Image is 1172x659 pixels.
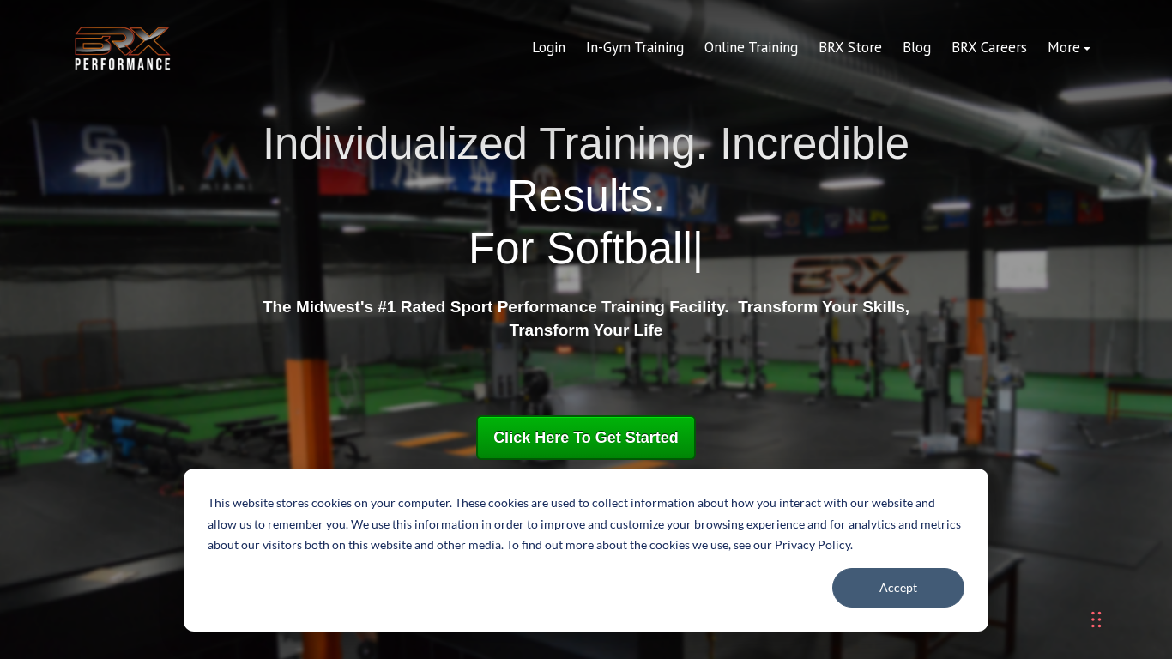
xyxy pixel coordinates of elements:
a: Login [522,27,576,69]
img: BRX Transparent Logo-2 [71,22,174,75]
iframe: Chat Widget [927,474,1172,659]
div: Drag [1091,594,1102,645]
a: More [1037,27,1101,69]
div: Navigation Menu [522,27,1101,69]
span: | [692,224,704,273]
a: Blog [892,27,941,69]
div: Cookie banner [184,469,988,632]
a: Online Training [694,27,808,69]
h1: Individualized Training. Incredible Results. [256,118,916,275]
a: In-Gym Training [576,27,694,69]
p: This website stores cookies on your computer. These cookies are used to collect information about... [208,493,964,556]
span: For Softball [468,224,692,273]
a: BRX Store [808,27,892,69]
a: Click Here To Get Started [476,415,696,460]
strong: The Midwest's #1 Rated Sport Performance Training Facility. Transform Your Skills, Transform Your... [263,298,909,339]
a: BRX Careers [941,27,1037,69]
span: Click Here To Get Started [493,429,679,446]
button: Accept [832,568,964,608]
